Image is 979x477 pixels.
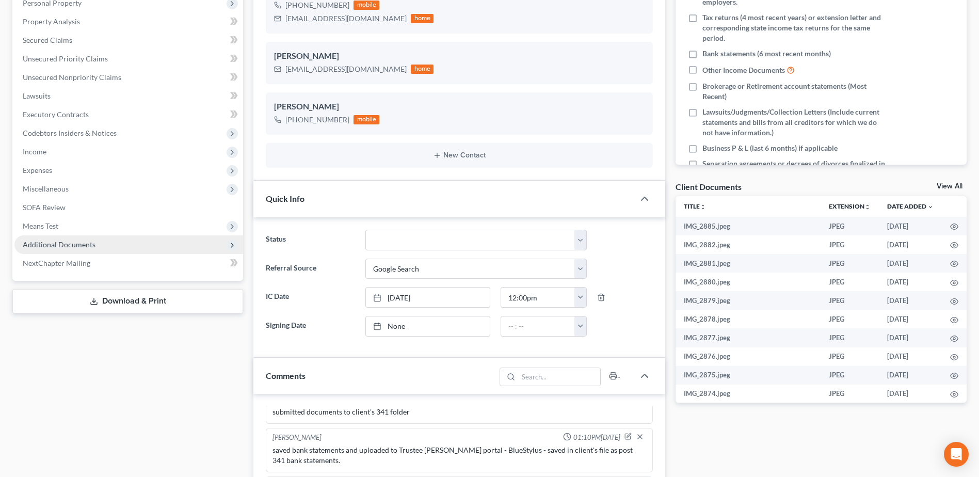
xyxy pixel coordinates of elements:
[676,254,821,273] td: IMG_2881.jpeg
[266,194,304,203] span: Quick Info
[23,91,51,100] span: Lawsuits
[274,151,645,160] button: New Contact
[14,105,243,124] a: Executory Contracts
[879,385,942,403] td: [DATE]
[23,203,66,212] span: SOFA Review
[821,347,879,366] td: JPEG
[829,202,871,210] a: Extensionunfold_more
[261,287,360,308] label: IC Date
[887,202,934,210] a: Date Added expand_more
[864,204,871,210] i: unfold_more
[272,445,646,466] div: saved bank statements and uploaded to Trustee [PERSON_NAME] portal - BlueStylus - saved in client...
[23,259,90,267] span: NextChapter Mailing
[14,68,243,87] a: Unsecured Nonpriority Claims
[821,385,879,403] td: JPEG
[676,235,821,254] td: IMG_2882.jpeg
[821,273,879,291] td: JPEG
[676,366,821,385] td: IMG_2875.jpeg
[702,158,885,179] span: Separation agreements or decrees of divorces finalized in the past 2 years
[702,81,885,102] span: Brokerage or Retirement account statements (Most Recent)
[501,316,575,336] input: -- : --
[23,54,108,63] span: Unsecured Priority Claims
[944,442,969,467] div: Open Intercom Messenger
[272,396,646,417] div: uploaded 341 questionnaire to Trustee [PERSON_NAME] portal - BlueStylus (signed and completed) - ...
[821,310,879,328] td: JPEG
[14,254,243,273] a: NextChapter Mailing
[573,433,620,442] span: 01:10PM[DATE]
[676,385,821,403] td: IMG_2874.jpeg
[879,310,942,328] td: [DATE]
[821,366,879,385] td: JPEG
[23,36,72,44] span: Secured Claims
[937,183,962,190] a: View All
[684,202,706,210] a: Titleunfold_more
[676,181,742,192] div: Client Documents
[12,289,243,313] a: Download & Print
[879,366,942,385] td: [DATE]
[23,73,121,82] span: Unsecured Nonpriority Claims
[23,110,89,119] span: Executory Contracts
[518,368,600,386] input: Search...
[879,254,942,273] td: [DATE]
[411,14,434,23] div: home
[676,217,821,235] td: IMG_2885.jpeg
[501,288,575,307] input: -- : --
[879,291,942,310] td: [DATE]
[879,328,942,347] td: [DATE]
[23,221,58,230] span: Means Test
[274,50,645,62] div: [PERSON_NAME]
[23,184,69,193] span: Miscellaneous
[821,235,879,254] td: JPEG
[272,433,322,443] div: [PERSON_NAME]
[23,166,52,174] span: Expenses
[927,204,934,210] i: expand_more
[366,316,490,336] a: None
[879,235,942,254] td: [DATE]
[700,204,706,210] i: unfold_more
[821,254,879,273] td: JPEG
[285,115,349,125] div: [PHONE_NUMBER]
[261,230,360,250] label: Status
[821,328,879,347] td: JPEG
[879,273,942,291] td: [DATE]
[366,288,490,307] a: [DATE]
[261,259,360,279] label: Referral Source
[354,115,379,124] div: mobile
[676,291,821,310] td: IMG_2879.jpeg
[411,65,434,74] div: home
[676,310,821,328] td: IMG_2878.jpeg
[702,107,885,138] span: Lawsuits/Judgments/Collection Letters (Include current statements and bills from all creditors fo...
[821,291,879,310] td: JPEG
[266,371,306,380] span: Comments
[821,217,879,235] td: JPEG
[879,347,942,366] td: [DATE]
[261,316,360,337] label: Signing Date
[274,101,645,113] div: [PERSON_NAME]
[702,143,838,153] span: Business P & L (last 6 months) if applicable
[23,240,95,249] span: Additional Documents
[354,1,379,10] div: mobile
[14,198,243,217] a: SOFA Review
[676,273,821,291] td: IMG_2880.jpeg
[285,13,407,24] div: [EMAIL_ADDRESS][DOMAIN_NAME]
[676,347,821,366] td: IMG_2876.jpeg
[285,64,407,74] div: [EMAIL_ADDRESS][DOMAIN_NAME]
[879,217,942,235] td: [DATE]
[702,12,885,43] span: Tax returns (4 most recent years) or extension letter and corresponding state income tax returns ...
[14,87,243,105] a: Lawsuits
[702,49,831,59] span: Bank statements (6 most recent months)
[23,17,80,26] span: Property Analysis
[14,31,243,50] a: Secured Claims
[14,12,243,31] a: Property Analysis
[14,50,243,68] a: Unsecured Priority Claims
[676,328,821,347] td: IMG_2877.jpeg
[702,65,785,75] span: Other Income Documents
[23,129,117,137] span: Codebtors Insiders & Notices
[23,147,46,156] span: Income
